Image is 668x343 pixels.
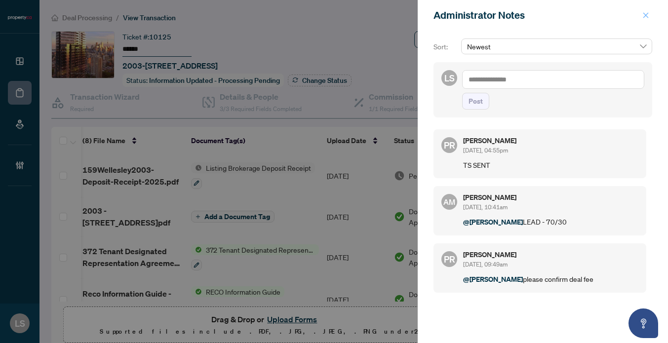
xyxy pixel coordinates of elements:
h5: [PERSON_NAME] [463,194,638,201]
p: TS SENT [463,159,638,170]
span: AM [443,196,455,208]
button: Post [462,93,489,110]
h5: [PERSON_NAME] [463,137,638,144]
p: please confirm deal fee [463,273,638,285]
span: [DATE], 04:55pm [463,147,508,154]
span: PR [444,138,455,152]
span: Newest [467,39,646,54]
span: [DATE], 10:41am [463,203,508,211]
span: close [642,12,649,19]
span: @[PERSON_NAME] [463,274,523,284]
button: Open asap [629,308,658,338]
p: LEAD - 70/30 [463,216,638,228]
span: @[PERSON_NAME] [463,217,523,227]
span: LS [444,71,455,85]
h5: [PERSON_NAME] [463,251,638,258]
span: [DATE], 09:49am [463,261,508,268]
div: Administrator Notes [433,8,639,23]
span: PR [444,252,455,266]
p: Sort: [433,41,457,52]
